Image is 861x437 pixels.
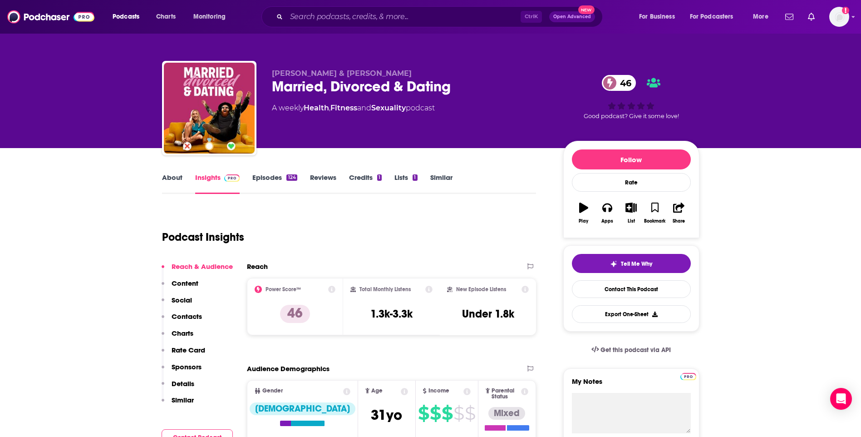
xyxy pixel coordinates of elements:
[162,346,205,363] button: Rate Card
[572,254,691,273] button: tell me why sparkleTell Me Why
[453,406,464,421] span: $
[572,280,691,298] a: Contact This Podcast
[162,329,193,346] button: Charts
[162,396,194,412] button: Similar
[172,396,194,404] p: Similar
[272,69,412,78] span: [PERSON_NAME] & [PERSON_NAME]
[162,296,192,313] button: Social
[413,174,417,181] div: 1
[371,388,383,394] span: Age
[829,7,849,27] button: Show profile menu
[250,402,355,415] div: [DEMOGRAPHIC_DATA]
[829,7,849,27] img: User Profile
[572,197,595,229] button: Play
[370,307,413,321] h3: 1.3k-3.3k
[162,230,244,244] h1: Podcast Insights
[549,11,595,22] button: Open AdvancedNew
[602,75,636,91] a: 46
[187,10,237,24] button: open menu
[193,10,226,23] span: Monitoring
[563,69,699,125] div: 46Good podcast? Give it some love!
[465,406,475,421] span: $
[619,197,643,229] button: List
[600,346,671,354] span: Get this podcast via API
[584,339,679,361] a: Get this podcast via API
[456,286,506,293] h2: New Episode Listens
[782,9,797,25] a: Show notifications dropdown
[266,286,301,293] h2: Power Score™
[578,5,595,14] span: New
[430,173,453,194] a: Similar
[492,388,520,400] span: Parental Status
[673,218,685,224] div: Share
[156,10,176,23] span: Charts
[680,373,696,380] img: Podchaser Pro
[639,10,675,23] span: For Business
[418,406,429,421] span: $
[195,173,240,194] a: InsightsPodchaser Pro
[162,173,182,194] a: About
[842,7,849,14] svg: Add a profile image
[172,379,194,388] p: Details
[247,262,268,271] h2: Reach
[601,218,613,224] div: Apps
[428,388,449,394] span: Income
[644,218,665,224] div: Bookmark
[252,173,297,194] a: Episodes124
[371,104,406,112] a: Sexuality
[553,15,591,19] span: Open Advanced
[621,260,652,268] span: Tell Me Why
[113,10,139,23] span: Podcasts
[172,312,202,321] p: Contacts
[667,197,690,229] button: Share
[162,379,194,396] button: Details
[572,305,691,323] button: Export One-Sheet
[628,218,635,224] div: List
[172,296,192,304] p: Social
[430,406,441,421] span: $
[162,312,202,329] button: Contacts
[371,406,402,424] span: 31 yo
[172,329,193,338] p: Charts
[172,279,198,288] p: Content
[280,305,310,323] p: 46
[286,174,297,181] div: 124
[633,10,686,24] button: open menu
[521,11,542,23] span: Ctrl K
[349,173,382,194] a: Credits1
[162,262,233,279] button: Reach & Audience
[164,63,255,154] img: Married, Divorced & Dating
[643,197,667,229] button: Bookmark
[272,103,435,114] div: A weekly podcast
[579,218,588,224] div: Play
[684,10,747,24] button: open menu
[247,364,330,373] h2: Audience Demographics
[359,286,411,293] h2: Total Monthly Listens
[224,174,240,182] img: Podchaser Pro
[829,7,849,27] span: Logged in as SkyHorsePub35
[747,10,780,24] button: open menu
[7,8,94,25] img: Podchaser - Follow, Share and Rate Podcasts
[753,10,768,23] span: More
[488,407,525,420] div: Mixed
[572,377,691,393] label: My Notes
[830,388,852,410] div: Open Intercom Messenger
[595,197,619,229] button: Apps
[262,388,283,394] span: Gender
[394,173,417,194] a: Lists1
[304,104,329,112] a: Health
[610,260,617,268] img: tell me why sparkle
[804,9,818,25] a: Show notifications dropdown
[286,10,521,24] input: Search podcasts, credits, & more...
[611,75,636,91] span: 46
[584,113,679,119] span: Good podcast? Give it some love!
[150,10,181,24] a: Charts
[162,363,202,379] button: Sponsors
[106,10,151,24] button: open menu
[162,279,198,296] button: Content
[377,174,382,181] div: 1
[172,262,233,271] p: Reach & Audience
[310,173,336,194] a: Reviews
